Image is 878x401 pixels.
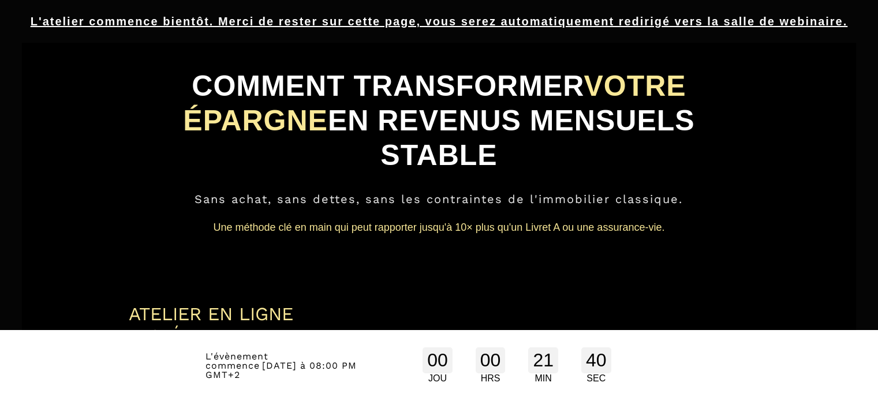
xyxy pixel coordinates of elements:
div: 00 [476,347,506,373]
div: JOU [423,373,453,384]
h1: COMMENT TRANSFORMER EN REVENUS MENSUELS STABLE [129,63,750,178]
div: HRS [476,373,506,384]
div: 21 [528,347,558,373]
div: ATELIER EN LIGNE PRIVÉ [129,303,348,347]
span: Une méthode clé en main qui peut rapporter jusqu'à 10× plus qu'un Livret A ou une assurance-vie. [214,222,665,233]
div: SEC [581,373,611,384]
span: [DATE] à 08:00 PM GMT+2 [206,360,357,380]
span: L'évènement commence [206,351,268,371]
div: MIN [528,373,558,384]
span: Sans achat, sans dettes, sans les contraintes de l'immobilier classique. [195,192,683,206]
u: L'atelier commence bientôt. Merci de rester sur cette page, vous serez automatiquement redirigé v... [31,15,848,28]
div: 00 [423,347,453,373]
div: 40 [581,347,611,373]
